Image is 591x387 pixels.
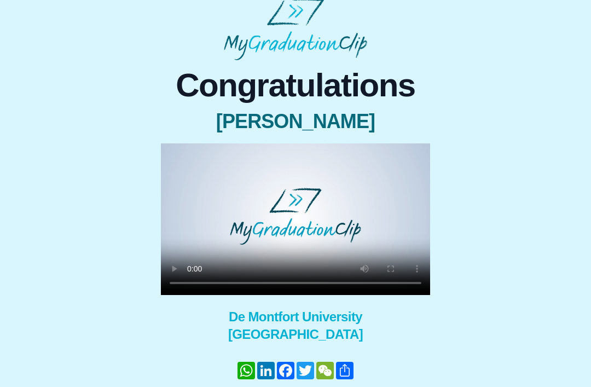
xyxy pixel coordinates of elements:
a: Twitter [296,362,315,379]
span: Congratulations [161,69,430,102]
span: De Montfort University [GEOGRAPHIC_DATA] [161,308,430,343]
a: Facebook [276,362,296,379]
span: [PERSON_NAME] [161,111,430,132]
a: Share [335,362,355,379]
a: WeChat [315,362,335,379]
a: WhatsApp [236,362,256,379]
a: LinkedIn [256,362,276,379]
